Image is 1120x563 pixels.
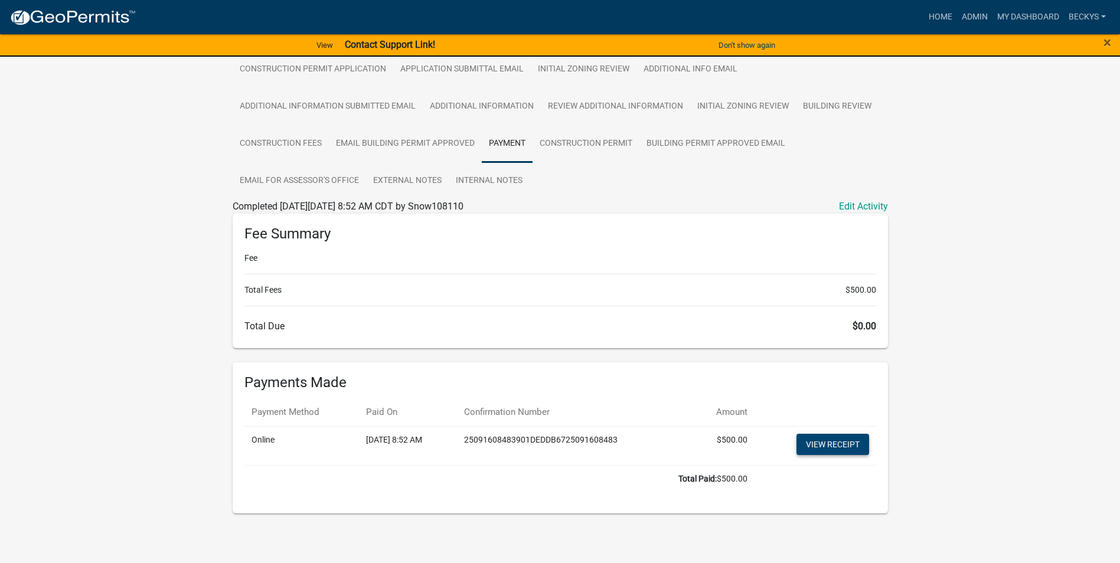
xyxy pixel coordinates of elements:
button: Close [1103,35,1111,50]
a: Additional Information Submitted Email [233,88,423,126]
a: Additional Info Email [636,51,745,89]
a: View receipt [796,434,869,455]
a: Initial Zoning Review [531,51,636,89]
a: Internal Notes [449,162,530,200]
a: Review Additional Information [541,88,690,126]
a: My Dashboard [992,6,1064,28]
a: beckys [1064,6,1111,28]
a: Edit Activity [839,199,888,214]
a: Payment [482,125,533,163]
td: $500.00 [691,426,755,465]
th: Payment Method [244,398,359,426]
a: Application Submittal Email [393,51,531,89]
span: Completed [DATE][DATE] 8:52 AM CDT by Snow108110 [233,201,463,212]
span: × [1103,34,1111,51]
a: Email for Assessor's Office [233,162,366,200]
strong: Contact Support Link! [345,39,435,50]
a: Building Review [796,88,879,126]
th: Amount [691,398,755,426]
span: $500.00 [845,284,876,296]
a: Construction Fees [233,125,329,163]
a: View [312,35,338,55]
a: Admin [957,6,992,28]
b: Total Paid: [678,474,717,483]
th: Paid On [359,398,457,426]
a: Initial Zoning Review [690,88,796,126]
a: Construction Permit [533,125,639,163]
h6: Total Due [244,320,876,332]
td: 25091608483901DEDDB6725091608483 [457,426,691,465]
li: Fee [244,252,876,264]
a: Construction Permit Application [233,51,393,89]
h6: Payments Made [244,374,876,391]
a: Building Permit Approved Email [639,125,792,163]
td: Online [244,426,359,465]
a: Email Building Permit Approved [329,125,482,163]
a: Home [924,6,957,28]
a: Additional Information [423,88,541,126]
th: Confirmation Number [457,398,691,426]
td: $500.00 [244,465,755,492]
li: Total Fees [244,284,876,296]
span: $0.00 [853,320,876,332]
a: External Notes [366,162,449,200]
h6: Fee Summary [244,225,876,243]
button: Don't show again [714,35,780,55]
td: [DATE] 8:52 AM [359,426,457,465]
